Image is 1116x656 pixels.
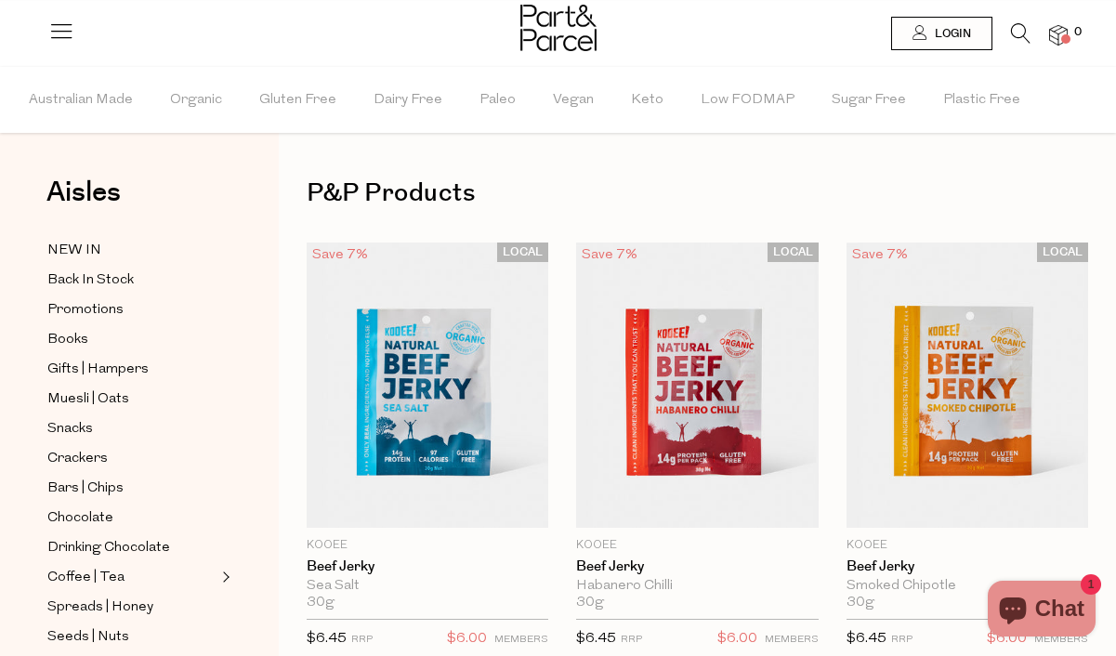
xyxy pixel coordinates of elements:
[847,578,1088,595] div: Smoked Chipotle
[47,567,125,589] span: Coffee | Tea
[217,566,230,588] button: Expand/Collapse Coffee | Tea
[701,68,794,133] span: Low FODMAP
[576,578,818,595] div: Habanero Chilli
[832,68,906,133] span: Sugar Free
[847,632,886,646] span: $6.45
[847,595,874,611] span: 30g
[717,627,757,651] span: $6.00
[307,578,548,595] div: Sea Salt
[847,243,1088,528] img: Beef Jerky
[47,359,149,381] span: Gifts | Hampers
[170,68,222,133] span: Organic
[847,243,913,268] div: Save 7%
[943,68,1020,133] span: Plastic Free
[447,627,487,651] span: $6.00
[47,625,217,649] a: Seeds | Nuts
[307,558,548,575] a: Beef Jerky
[768,243,819,262] span: LOCAL
[47,448,108,470] span: Crackers
[479,68,516,133] span: Paleo
[47,388,129,411] span: Muesli | Oats
[47,269,134,292] span: Back In Stock
[847,558,1088,575] a: Beef Jerky
[576,537,818,554] p: KOOEE
[576,632,616,646] span: $6.45
[497,243,548,262] span: LOCAL
[47,299,124,321] span: Promotions
[259,68,336,133] span: Gluten Free
[1034,635,1088,645] small: MEMBERS
[307,537,548,554] p: KOOEE
[47,507,113,530] span: Chocolate
[47,417,217,440] a: Snacks
[47,506,217,530] a: Chocolate
[307,243,548,528] img: Beef Jerky
[307,595,335,611] span: 30g
[553,68,594,133] span: Vegan
[891,635,912,645] small: RRP
[621,635,642,645] small: RRP
[47,387,217,411] a: Muesli | Oats
[982,581,1101,641] inbox-online-store-chat: Shopify online store chat
[47,298,217,321] a: Promotions
[29,68,133,133] span: Australian Made
[351,635,373,645] small: RRP
[520,5,597,51] img: Part&Parcel
[891,17,992,50] a: Login
[47,536,217,559] a: Drinking Chocolate
[47,537,170,559] span: Drinking Chocolate
[47,478,124,500] span: Bars | Chips
[307,243,374,268] div: Save 7%
[765,635,819,645] small: MEMBERS
[47,626,129,649] span: Seeds | Nuts
[576,558,818,575] a: Beef Jerky
[576,243,643,268] div: Save 7%
[47,418,93,440] span: Snacks
[47,239,217,262] a: NEW IN
[374,68,442,133] span: Dairy Free
[47,447,217,470] a: Crackers
[1037,243,1088,262] span: LOCAL
[494,635,548,645] small: MEMBERS
[1049,25,1068,45] a: 0
[47,477,217,500] a: Bars | Chips
[576,595,604,611] span: 30g
[47,358,217,381] a: Gifts | Hampers
[47,597,153,619] span: Spreads | Honey
[46,178,121,225] a: Aisles
[47,240,101,262] span: NEW IN
[47,328,217,351] a: Books
[631,68,663,133] span: Keto
[930,26,971,42] span: Login
[847,537,1088,554] p: KOOEE
[307,632,347,646] span: $6.45
[576,243,818,528] img: Beef Jerky
[46,172,121,213] span: Aisles
[1070,24,1086,41] span: 0
[307,172,1088,215] h1: P&P Products
[47,596,217,619] a: Spreads | Honey
[47,566,217,589] a: Coffee | Tea
[47,269,217,292] a: Back In Stock
[47,329,88,351] span: Books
